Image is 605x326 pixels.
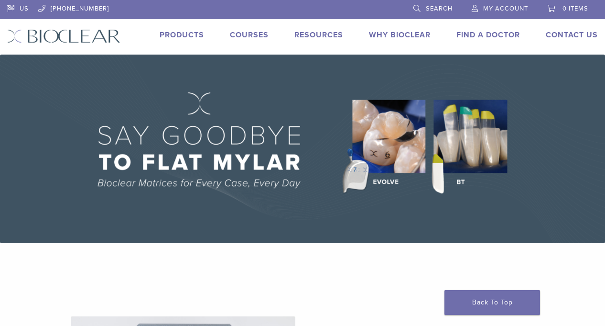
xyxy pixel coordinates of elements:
[483,5,528,12] span: My Account
[456,30,520,40] a: Find A Doctor
[160,30,204,40] a: Products
[7,29,120,43] img: Bioclear
[562,5,588,12] span: 0 items
[426,5,453,12] span: Search
[546,30,598,40] a: Contact Us
[444,290,540,315] a: Back To Top
[369,30,431,40] a: Why Bioclear
[230,30,269,40] a: Courses
[294,30,343,40] a: Resources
